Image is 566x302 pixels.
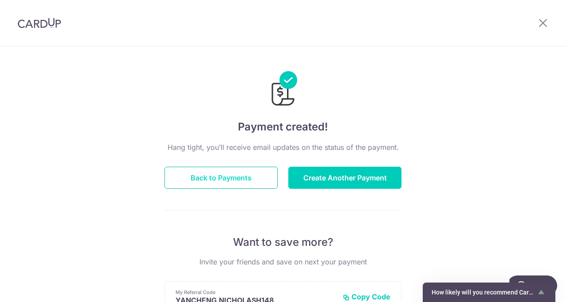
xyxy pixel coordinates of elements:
h4: Payment created! [164,119,402,135]
iframe: Opens a widget where you can find more information [509,275,557,298]
p: My Referral Code [176,289,336,296]
img: Payments [269,71,297,108]
span: How likely will you recommend CardUp to a friend? [432,289,536,296]
p: Want to save more? [164,235,402,249]
p: Invite your friends and save on next your payment [164,256,402,267]
img: CardUp [18,18,61,28]
p: Hang tight, you’ll receive email updates on the status of the payment. [164,142,402,153]
button: Show survey - How likely will you recommend CardUp to a friend? [432,287,547,298]
button: Create Another Payment [288,167,402,189]
button: Back to Payments [164,167,278,189]
button: Copy Code [343,292,390,301]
